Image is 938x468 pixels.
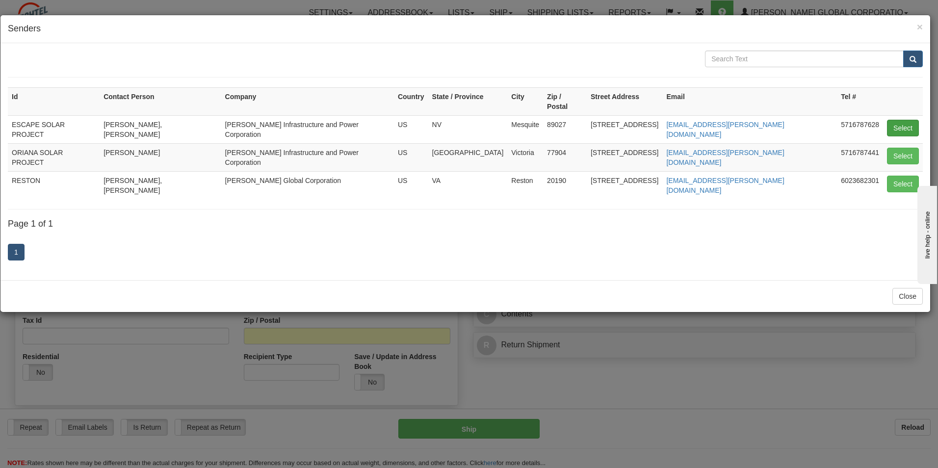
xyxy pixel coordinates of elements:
td: 77904 [543,143,587,171]
td: [PERSON_NAME] Infrastructure and Power Corporation [221,143,394,171]
h4: Page 1 of 1 [8,219,923,229]
th: Company [221,87,394,115]
td: [GEOGRAPHIC_DATA] [428,143,508,171]
th: Contact Person [100,87,221,115]
td: 5716787628 [837,115,883,143]
th: State / Province [428,87,508,115]
td: Victoria [507,143,543,171]
td: 20190 [543,171,587,199]
input: Search Text [705,51,904,67]
td: 89027 [543,115,587,143]
td: RESTON [8,171,100,199]
h4: Senders [8,23,923,35]
td: [PERSON_NAME] Infrastructure and Power Corporation [221,115,394,143]
th: City [507,87,543,115]
button: Close [917,22,923,32]
td: [PERSON_NAME], [PERSON_NAME] [100,171,221,199]
button: Select [887,148,919,164]
td: VA [428,171,508,199]
button: Close [892,288,923,305]
td: Reston [507,171,543,199]
th: Zip / Postal [543,87,587,115]
th: Tel # [837,87,883,115]
iframe: chat widget [915,184,937,284]
button: Select [887,176,919,192]
div: live help - online [7,8,91,16]
a: [EMAIL_ADDRESS][PERSON_NAME][DOMAIN_NAME] [666,177,784,194]
button: Select [887,120,919,136]
th: Street Address [587,87,662,115]
td: [STREET_ADDRESS] [587,171,662,199]
td: [PERSON_NAME], [PERSON_NAME] [100,115,221,143]
td: ORIANA SOLAR PROJECT [8,143,100,171]
th: Country [394,87,428,115]
th: Email [662,87,837,115]
td: [PERSON_NAME] [100,143,221,171]
td: [STREET_ADDRESS] [587,115,662,143]
td: [PERSON_NAME] Global Corporation [221,171,394,199]
td: US [394,171,428,199]
td: [STREET_ADDRESS] [587,143,662,171]
th: Id [8,87,100,115]
a: [EMAIL_ADDRESS][PERSON_NAME][DOMAIN_NAME] [666,149,784,166]
td: Mesquite [507,115,543,143]
td: 5716787441 [837,143,883,171]
a: 1 [8,244,25,260]
span: × [917,21,923,32]
a: [EMAIL_ADDRESS][PERSON_NAME][DOMAIN_NAME] [666,121,784,138]
td: ESCAPE SOLAR PROJECT [8,115,100,143]
td: 6023682301 [837,171,883,199]
td: US [394,115,428,143]
td: NV [428,115,508,143]
td: US [394,143,428,171]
